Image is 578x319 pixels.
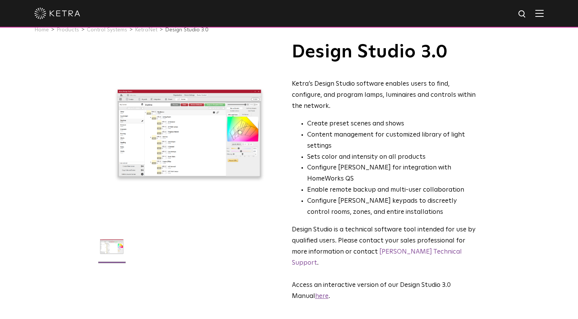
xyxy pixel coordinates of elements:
div: Ketra’s Design Studio software enables users to find, configure, and program lamps, luminaires an... [292,79,478,112]
img: DS-2.0 [97,232,126,267]
li: Sets color and intensity on all products [307,152,478,163]
li: Content management for customized library of light settings [307,130,478,152]
p: Access an interactive version of our Design Studio 3.0 Manual . [292,280,478,302]
li: Configure [PERSON_NAME] keypads to discreetly control rooms, zones, and entire installations [307,196,478,218]
a: Control Systems [87,27,127,33]
a: [PERSON_NAME] Technical Support [292,249,462,266]
a: here [315,293,329,299]
a: Design Studio 3.0 [165,27,209,33]
li: Enable remote backup and multi-user collaboration [307,185,478,196]
img: ketra-logo-2019-white [34,8,80,19]
img: Hamburger%20Nav.svg [535,10,544,17]
h1: Design Studio 3.0 [292,42,478,62]
a: Home [34,27,49,33]
li: Create preset scenes and shows [307,119,478,130]
a: Products [57,27,79,33]
img: search icon [518,10,527,19]
a: KetraNet [135,27,157,33]
p: Design Studio is a technical software tool intended for use by qualified users. Please contact yo... [292,225,478,269]
li: Configure [PERSON_NAME] for integration with HomeWorks QS [307,163,478,185]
